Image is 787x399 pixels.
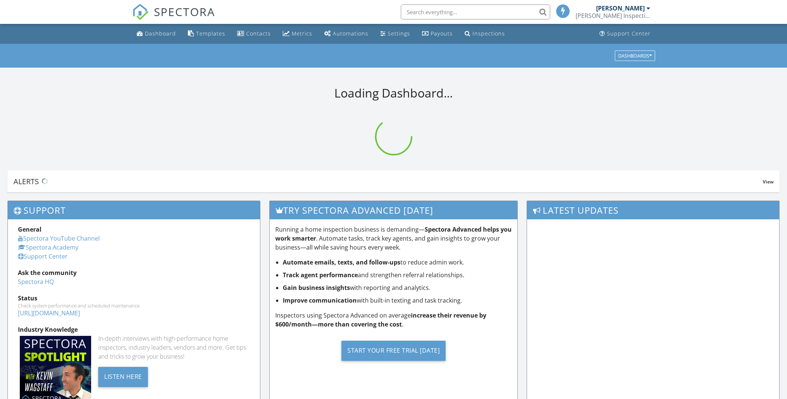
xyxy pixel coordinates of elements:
[18,268,250,277] div: Ask the community
[18,278,54,286] a: Spectora HQ
[13,176,763,186] div: Alerts
[145,30,176,37] div: Dashboard
[283,270,512,279] li: and strengthen referral relationships.
[341,341,446,361] div: Start Your Free Trial [DATE]
[283,258,400,266] strong: Automate emails, texts, and follow-ups
[275,311,512,329] p: Inspectors using Spectora Advanced on average .
[98,367,148,387] div: Listen Here
[419,27,456,41] a: Payouts
[321,27,371,41] a: Automations (Basic)
[275,335,512,366] a: Start Your Free Trial [DATE]
[377,27,413,41] a: Settings
[154,4,215,19] span: SPECTORA
[196,30,225,37] div: Templates
[275,225,512,252] p: Running a home inspection business is demanding— . Automate tasks, track key agents, and gain ins...
[283,284,350,292] strong: Gain business insights
[234,27,274,41] a: Contacts
[246,30,271,37] div: Contacts
[132,4,149,20] img: The Best Home Inspection Software - Spectora
[8,201,260,219] h3: Support
[283,296,512,305] li: with built-in texting and task tracking.
[275,311,486,328] strong: increase their revenue by $600/month—more than covering the cost
[618,53,652,58] div: Dashboards
[18,294,250,303] div: Status
[527,201,779,219] h3: Latest Updates
[98,372,148,380] a: Listen Here
[275,225,512,242] strong: Spectora Advanced helps you work smarter
[18,303,250,309] div: Check system performance and scheduled maintenance.
[283,258,512,267] li: to reduce admin work.
[283,296,357,304] strong: Improve communication
[18,225,41,233] strong: General
[18,309,80,317] a: [URL][DOMAIN_NAME]
[292,30,312,37] div: Metrics
[462,27,508,41] a: Inspections
[472,30,505,37] div: Inspections
[431,30,453,37] div: Payouts
[388,30,410,37] div: Settings
[18,234,100,242] a: Spectora YouTube Channel
[134,27,179,41] a: Dashboard
[18,243,78,251] a: Spectora Academy
[607,30,651,37] div: Support Center
[763,179,774,185] span: View
[98,334,250,361] div: In-depth interviews with high-performance home inspectors, industry leaders, vendors and more. Ge...
[18,325,250,334] div: Industry Knowledge
[615,50,655,61] button: Dashboards
[401,4,550,19] input: Search everything...
[132,10,215,26] a: SPECTORA
[283,283,512,292] li: with reporting and analytics.
[333,30,368,37] div: Automations
[18,252,68,260] a: Support Center
[185,27,228,41] a: Templates
[280,27,315,41] a: Metrics
[597,27,654,41] a: Support Center
[283,271,358,279] strong: Track agent performance
[576,12,650,19] div: Groff Inspections LLC
[270,201,517,219] h3: Try spectora advanced [DATE]
[596,4,645,12] div: [PERSON_NAME]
